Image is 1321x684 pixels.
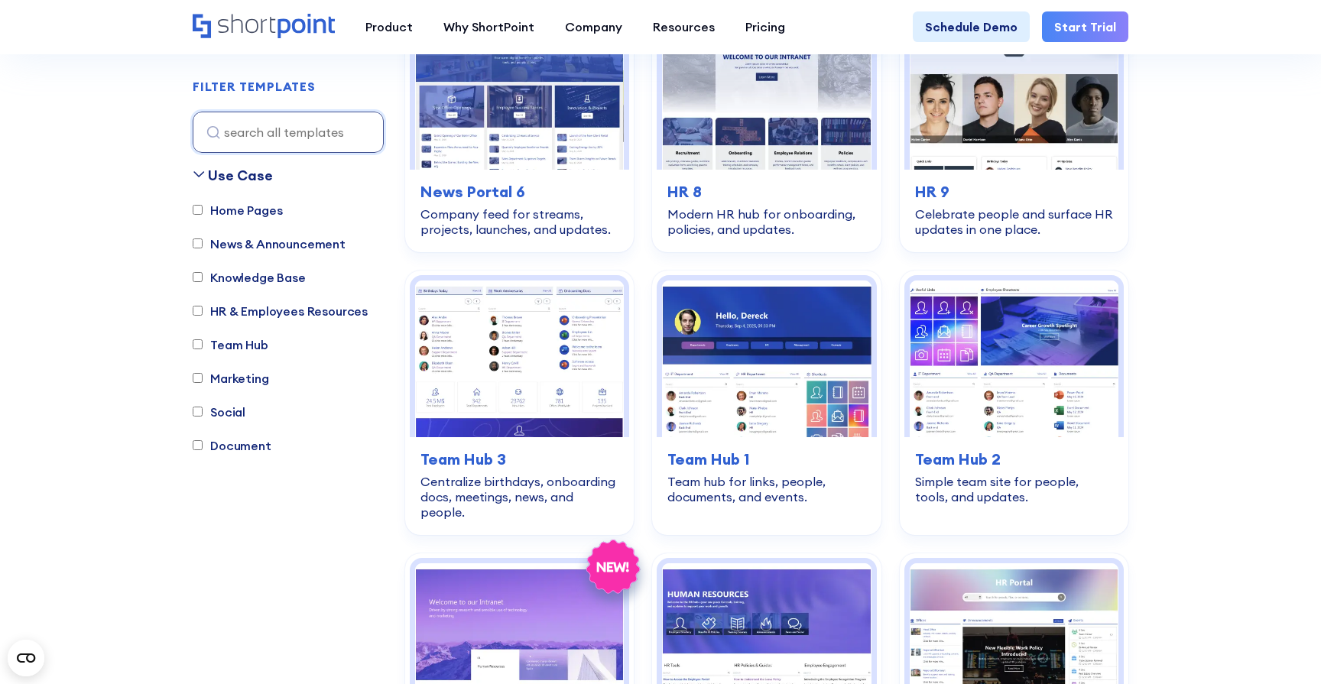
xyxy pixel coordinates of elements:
[193,407,203,417] input: Social
[900,2,1128,251] a: HR 9 – HR Template: Celebrate people and surface HR updates in one place.HR 9Celebrate people and...
[913,11,1030,42] a: Schedule Demo
[193,441,203,451] input: Document
[193,112,384,153] input: search all templates
[667,180,865,203] h3: HR 8
[193,336,268,354] label: Team Hub
[1042,11,1128,42] a: Start Trial
[910,12,1118,169] img: HR 9 – HR Template: Celebrate people and surface HR updates in one place.
[745,18,785,36] div: Pricing
[667,206,865,237] div: Modern HR hub for onboarding, policies, and updates.
[193,81,316,93] div: FILTER TEMPLATES
[428,11,550,42] a: Why ShortPoint
[193,273,203,283] input: Knowledge Base
[638,11,730,42] a: Resources
[652,2,881,251] a: HR 8 – SharePoint HR Template: Modern HR hub for onboarding, policies, and updates.HR 8Modern HR ...
[365,18,413,36] div: Product
[1245,611,1321,684] div: Widget chat
[565,18,622,36] div: Company
[405,271,634,535] a: Team Hub 3 – SharePoint Team Site Template: Centralize birthdays, onboarding docs, meetings, news...
[193,436,271,455] label: Document
[8,640,44,676] button: Open CMP widget
[910,280,1118,437] img: Team Hub 2 – SharePoint Template Team Site: Simple team site for people, tools, and updates.
[420,448,618,471] h3: Team Hub 3
[193,374,203,384] input: Marketing
[420,206,618,237] div: Company feed for streams, projects, launches, and updates.
[415,280,624,437] img: Team Hub 3 – SharePoint Team Site Template: Centralize birthdays, onboarding docs, meetings, news...
[193,302,368,320] label: HR & Employees Resources
[915,180,1113,203] h3: HR 9
[667,474,865,504] div: Team hub for links, people, documents, and events.
[653,18,715,36] div: Resources
[193,306,203,316] input: HR & Employees Resources
[730,11,800,42] a: Pricing
[915,448,1113,471] h3: Team Hub 2
[193,14,335,40] a: Home
[420,474,618,520] div: Centralize birthdays, onboarding docs, meetings, news, and people.
[550,11,638,42] a: Company
[667,448,865,471] h3: Team Hub 1
[915,206,1113,237] div: Celebrate people and surface HR updates in one place.
[193,239,203,249] input: News & Announcement
[915,474,1113,504] div: Simple team site for people, tools, and updates.
[193,403,245,421] label: Social
[652,271,881,535] a: Team Hub 1 – SharePoint Online Modern Team Site Template: Team hub for links, people, documents, ...
[405,2,634,251] a: News Portal 6 – Sharepoint Company Feed: Company feed for streams, projects, launches, and update...
[193,369,269,387] label: Marketing
[193,268,306,287] label: Knowledge Base
[900,271,1128,535] a: Team Hub 2 – SharePoint Template Team Site: Simple team site for people, tools, and updates.Team ...
[208,165,273,186] div: Use Case
[415,12,624,169] img: News Portal 6 – Sharepoint Company Feed: Company feed for streams, projects, launches, and updates.
[193,206,203,216] input: Home Pages
[1245,611,1321,684] iframe: Chat Widget
[193,201,282,219] label: Home Pages
[443,18,534,36] div: Why ShortPoint
[662,12,871,169] img: HR 8 – SharePoint HR Template: Modern HR hub for onboarding, policies, and updates.
[193,235,346,253] label: News & Announcement
[350,11,428,42] a: Product
[193,340,203,350] input: Team Hub
[420,180,618,203] h3: News Portal 6
[662,280,871,437] img: Team Hub 1 – SharePoint Online Modern Team Site Template: Team hub for links, people, documents, ...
